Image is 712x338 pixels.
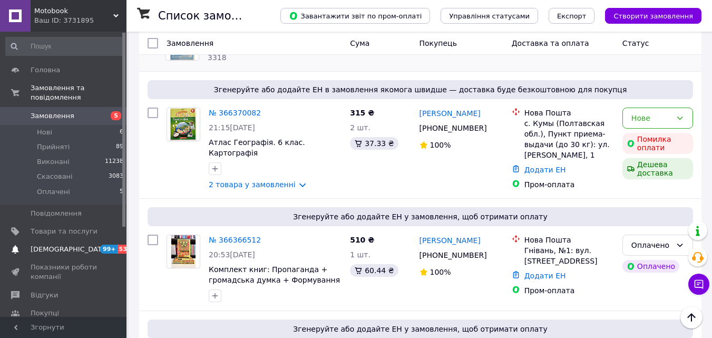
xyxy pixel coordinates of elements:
[5,37,124,56] input: Пошук
[152,84,689,95] span: Згенеруйте або додайте ЕН в замовлення якомога швидше — доставка буде безкоштовною для покупця
[171,235,196,268] img: Фото товару
[420,235,481,246] a: [PERSON_NAME]
[417,248,489,263] div: [PHONE_NUMBER]
[524,166,566,174] a: Додати ЕН
[209,123,255,132] span: 21:15[DATE]
[605,8,701,24] button: Створити замовлення
[622,133,693,154] div: Помилка оплати
[524,272,566,280] a: Додати ЕН
[680,306,703,329] button: Наверх
[512,39,589,47] span: Доставка та оплата
[31,291,58,300] span: Відгуки
[688,274,709,295] button: Чат з покупцем
[430,268,451,276] span: 100%
[152,324,689,334] span: Згенеруйте або додайте ЕН у замовлення, щоб отримати оплату
[111,111,121,120] span: 5
[524,285,614,296] div: Пром-оплата
[524,179,614,190] div: Пром-оплата
[116,142,123,152] span: 89
[350,109,374,117] span: 315 ₴
[209,180,296,189] a: 2 товара у замовленні
[170,108,197,141] img: Фото товару
[31,83,126,102] span: Замовлення та повідомлення
[209,236,261,244] a: № 366366512
[167,39,213,47] span: Замовлення
[549,8,595,24] button: Експорт
[350,264,398,277] div: 60.44 ₴
[34,16,126,25] div: Ваш ID: 3731895
[350,39,369,47] span: Cума
[350,236,374,244] span: 510 ₴
[109,172,123,181] span: 3083
[31,111,74,121] span: Замовлення
[594,11,701,20] a: Створити замовлення
[34,6,113,16] span: Motobook
[420,39,457,47] span: Покупець
[420,108,481,119] a: [PERSON_NAME]
[100,245,118,254] span: 99+
[209,265,340,305] a: Комплект книг: Пропаганда + громадська думка + Формування громадської думки. [PERSON_NAME]
[350,137,398,150] div: 37.33 ₴
[31,263,97,282] span: Показники роботи компанії
[37,142,70,152] span: Прийняті
[120,187,123,197] span: 5
[524,245,614,266] div: Гнівань, №1: вул. [STREET_ADDRESS]
[37,172,73,181] span: Скасовані
[631,112,671,124] div: Нове
[430,141,451,149] span: 100%
[37,157,70,167] span: Виконані
[31,209,82,218] span: Повідомлення
[208,53,227,62] span: 3318
[209,250,255,259] span: 20:53[DATE]
[350,250,370,259] span: 1 шт.
[613,12,693,20] span: Створити замовлення
[167,235,200,268] a: Фото товару
[441,8,538,24] button: Управління статусами
[280,8,430,24] button: Завантажити звіт по пром-оплаті
[37,128,52,137] span: Нові
[167,108,200,141] a: Фото товару
[622,39,649,47] span: Статус
[152,211,689,222] span: Згенеруйте або додайте ЕН у замовлення, щоб отримати оплату
[622,158,693,179] div: Дешева доставка
[622,260,679,273] div: Оплачено
[209,138,305,157] a: Атлас Географія. 6 клас. Картографія
[449,12,530,20] span: Управління статусами
[524,108,614,118] div: Нова Пошта
[209,109,261,117] a: № 366370082
[31,227,97,236] span: Товари та послуги
[118,245,130,254] span: 53
[31,245,109,254] span: [DEMOGRAPHIC_DATA]
[289,11,422,21] span: Завантажити звіт по пром-оплаті
[105,157,123,167] span: 11238
[631,239,671,251] div: Оплачено
[31,65,60,75] span: Головна
[31,308,59,318] span: Покупці
[120,128,123,137] span: 6
[350,123,370,132] span: 2 шт.
[524,235,614,245] div: Нова Пошта
[557,12,587,20] span: Експорт
[524,118,614,160] div: с. Кумы (Полтавская обл.), Пункт приема-выдачи (до 30 кг): ул. [PERSON_NAME], 1
[158,9,265,22] h1: Список замовлень
[37,187,70,197] span: Оплачені
[417,121,489,136] div: [PHONE_NUMBER]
